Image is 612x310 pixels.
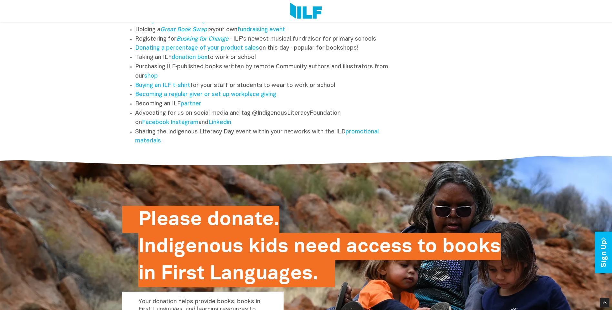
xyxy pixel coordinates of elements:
[135,83,190,88] a: Buying an ILF t-shirt
[181,101,201,107] a: partner
[135,53,396,63] li: Taking an ILF to work or school
[160,27,213,33] em: or
[172,55,207,60] a: donation box
[600,298,609,307] div: Scroll Back to Top
[135,35,396,44] li: Registering for ‑ ILF's newest musical fundraiser for primary schools
[160,27,207,33] a: Great Book Swap
[138,206,501,287] h2: Please donate. Indigenous kids need access to books in First Languages.
[135,81,396,91] li: for your staff or students to wear to work or school
[208,120,231,125] a: Linkedin
[135,100,396,109] li: Becoming an ILF
[135,92,276,97] a: Becoming a regular giver or set up workplace giving
[135,44,396,53] li: on this day ‑ popular for bookshops!
[176,36,228,42] a: Busking for Change
[135,109,396,128] li: Advocating for us on social media and tag @IndigenousLiteracyFoundation on , and
[135,45,259,51] a: Donating a percentage of your product sales
[135,128,396,146] li: Sharing the Indigenous Literacy Day event within your networks with the ILD
[142,120,169,125] a: Facebook
[135,63,396,81] li: Purchasing ILF‑published books written by remote Community authors and illustrators from our
[144,73,158,79] a: shop
[171,120,198,125] a: Instagram
[237,27,285,33] a: fundraising event
[135,25,396,35] li: Holding a your own
[290,3,322,20] img: Logo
